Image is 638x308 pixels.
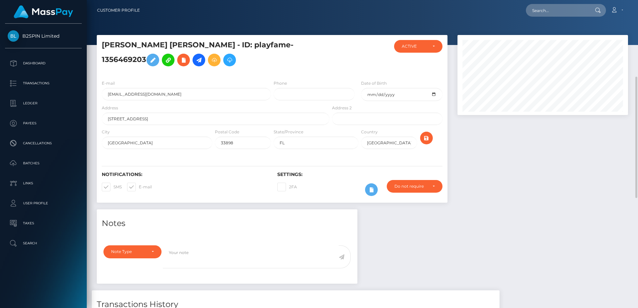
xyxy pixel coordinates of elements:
button: ACTIVE [394,40,442,53]
a: Customer Profile [97,3,140,17]
a: Cancellations [5,135,82,152]
div: ACTIVE [402,44,427,49]
p: Cancellations [8,138,79,148]
a: Links [5,175,82,192]
a: Payees [5,115,82,132]
label: Date of Birth [361,80,387,86]
p: Transactions [8,78,79,88]
img: MassPay Logo [14,5,73,18]
label: Address [102,105,118,111]
label: E-mail [102,80,115,86]
label: E-mail [127,183,152,191]
input: Search... [526,4,589,17]
label: City [102,129,110,135]
p: Search [8,238,79,248]
label: Address 2 [332,105,352,111]
a: Batches [5,155,82,172]
p: Dashboard [8,58,79,68]
div: Note Type [111,249,146,254]
button: Note Type [103,245,162,258]
img: B2SPIN Limited [8,30,19,42]
h5: [PERSON_NAME] [PERSON_NAME] - ID: playfame-1356469203 [102,40,326,70]
button: Do not require [387,180,442,193]
h4: Notes [102,218,352,229]
p: Taxes [8,218,79,228]
a: Search [5,235,82,252]
a: Initiate Payout [193,54,205,66]
label: State/Province [274,129,303,135]
span: B2SPIN Limited [5,33,82,39]
label: Country [361,129,378,135]
a: Dashboard [5,55,82,72]
p: Payees [8,118,79,128]
p: User Profile [8,198,79,208]
label: Phone [274,80,287,86]
label: SMS [102,183,122,191]
a: Ledger [5,95,82,112]
h6: Notifications: [102,172,267,177]
p: Links [8,178,79,188]
div: Do not require [394,184,427,189]
a: User Profile [5,195,82,212]
h6: Settings: [277,172,443,177]
label: 2FA [277,183,297,191]
a: Transactions [5,75,82,92]
a: Taxes [5,215,82,232]
p: Batches [8,158,79,168]
p: Ledger [8,98,79,108]
label: Postal Code [215,129,239,135]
